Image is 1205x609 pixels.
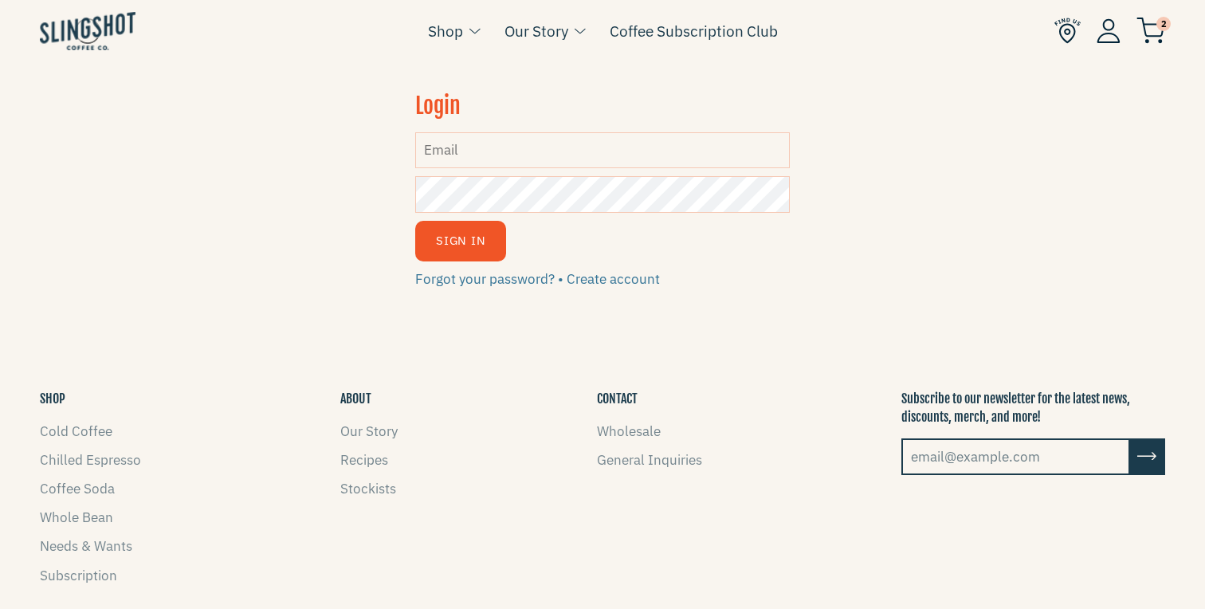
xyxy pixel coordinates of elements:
input: email@example.com [901,438,1130,475]
a: Stockists [340,480,396,497]
a: Forgot your password? • [415,270,563,288]
a: General Inquiries [597,451,702,469]
a: Subscription [40,567,117,584]
a: Our Story [340,422,398,440]
a: Wholesale [597,422,661,440]
a: Cold Coffee [40,422,112,440]
a: Whole Bean [40,509,113,526]
a: Coffee Subscription Club [610,19,778,43]
button: Sign In [415,221,506,261]
a: Coffee Soda [40,480,115,497]
img: cart [1136,18,1165,44]
a: Recipes [340,451,388,469]
span: 2 [1156,17,1171,31]
a: Needs & Wants [40,537,132,555]
a: 2 [1136,21,1165,40]
input: Email [415,132,791,168]
button: ABOUT [340,390,371,407]
button: SHOP [40,390,65,407]
button: CONTACT [597,390,638,407]
h2: Login [415,90,791,121]
img: Find Us [1054,18,1081,44]
a: Shop [428,19,463,43]
a: Chilled Espresso [40,451,141,469]
img: Account [1097,18,1121,43]
p: Subscribe to our newsletter for the latest news, discounts, merch, and more! [901,390,1165,426]
a: Create account [567,270,660,288]
a: Our Story [504,19,568,43]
